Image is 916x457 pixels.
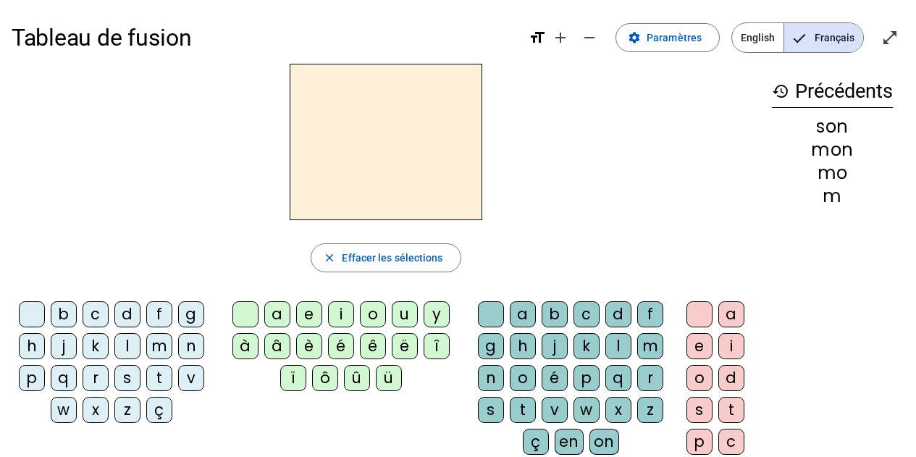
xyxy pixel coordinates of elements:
div: q [51,365,77,391]
div: s [686,397,713,423]
div: o [686,365,713,391]
div: k [83,333,109,359]
div: l [114,333,140,359]
button: Augmenter la taille de la police [546,23,575,52]
div: e [686,333,713,359]
div: v [542,397,568,423]
div: f [637,301,663,327]
div: k [573,333,600,359]
div: î [424,333,450,359]
div: c [83,301,109,327]
div: z [637,397,663,423]
div: i [718,333,744,359]
div: x [83,397,109,423]
mat-icon: close [323,251,336,264]
div: ë [392,333,418,359]
div: b [542,301,568,327]
div: m [637,333,663,359]
div: h [510,333,536,359]
div: n [478,365,504,391]
div: c [718,429,744,455]
div: t [718,397,744,423]
span: Français [784,23,863,52]
div: s [478,397,504,423]
div: ü [376,365,402,391]
div: y [424,301,450,327]
div: mo [772,164,893,182]
h3: Précédents [772,75,893,108]
div: c [573,301,600,327]
div: o [360,301,386,327]
div: on [589,429,619,455]
mat-icon: history [772,83,789,100]
div: è [296,333,322,359]
div: ô [312,365,338,391]
div: i [328,301,354,327]
div: en [555,429,584,455]
div: t [146,365,172,391]
span: Paramètres [647,29,702,46]
div: ï [280,365,306,391]
div: ê [360,333,386,359]
div: n [178,333,204,359]
div: z [114,397,140,423]
div: û [344,365,370,391]
div: f [146,301,172,327]
mat-icon: format_size [529,29,546,46]
div: b [51,301,77,327]
div: v [178,365,204,391]
div: ç [523,429,549,455]
div: u [392,301,418,327]
div: r [83,365,109,391]
div: e [296,301,322,327]
div: a [510,301,536,327]
mat-icon: remove [581,29,598,46]
div: g [178,301,204,327]
div: s [114,365,140,391]
div: o [510,365,536,391]
mat-button-toggle-group: Language selection [731,22,864,53]
div: x [605,397,631,423]
button: Paramètres [615,23,720,52]
div: son [772,118,893,135]
div: â [264,333,290,359]
div: mon [772,141,893,159]
div: w [51,397,77,423]
mat-icon: settings [628,31,641,44]
div: ç [146,397,172,423]
div: t [510,397,536,423]
div: d [718,365,744,391]
mat-icon: add [552,29,569,46]
div: w [573,397,600,423]
div: é [328,333,354,359]
div: a [264,301,290,327]
span: Effacer les sélections [342,249,442,267]
div: p [19,365,45,391]
div: d [605,301,631,327]
div: j [51,333,77,359]
div: p [686,429,713,455]
div: p [573,365,600,391]
button: Effacer les sélections [311,243,461,272]
mat-icon: open_in_full [881,29,899,46]
div: r [637,365,663,391]
div: à [232,333,259,359]
div: é [542,365,568,391]
div: d [114,301,140,327]
div: m [772,188,893,205]
h1: Tableau de fusion [12,14,517,61]
div: g [478,333,504,359]
div: l [605,333,631,359]
div: m [146,333,172,359]
button: Diminuer la taille de la police [575,23,604,52]
button: Entrer en plein écran [875,23,904,52]
div: q [605,365,631,391]
div: j [542,333,568,359]
div: a [718,301,744,327]
div: h [19,333,45,359]
span: English [732,23,783,52]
